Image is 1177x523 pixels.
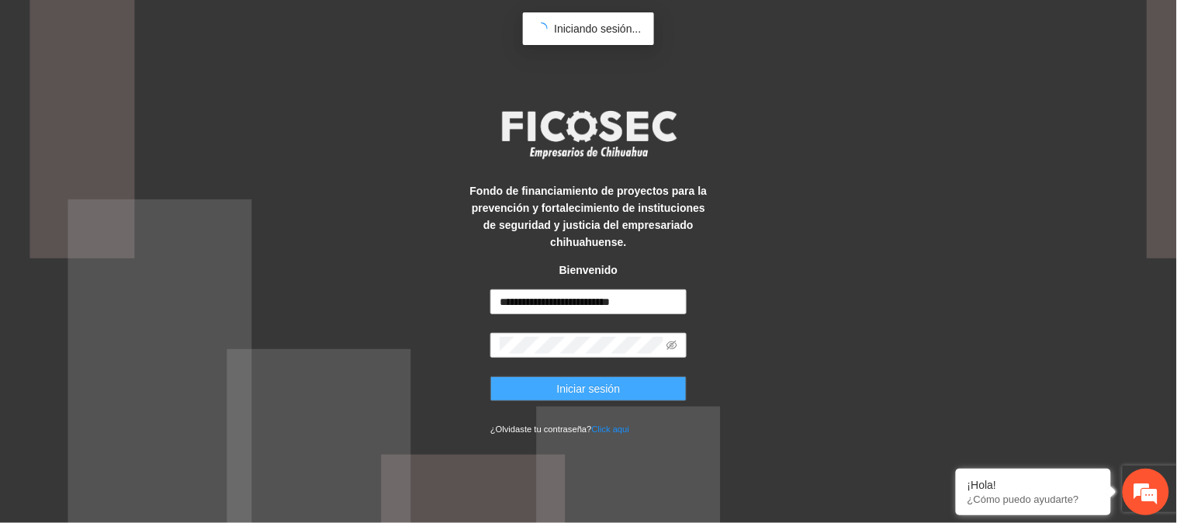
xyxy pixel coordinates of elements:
[90,172,214,329] span: Estamos en línea.
[8,354,296,408] textarea: Escriba su mensaje y pulse “Intro”
[666,340,677,351] span: eye-invisible
[81,79,261,99] div: Chatee con nosotros ahora
[254,8,292,45] div: Minimizar ventana de chat en vivo
[492,106,686,163] img: logo
[592,424,630,434] a: Click aqui
[557,380,621,397] span: Iniciar sesión
[559,264,618,276] strong: Bienvenido
[968,479,1099,491] div: ¡Hola!
[554,23,641,35] span: Iniciando sesión...
[490,424,629,434] small: ¿Olvidaste tu contraseña?
[535,23,548,35] span: loading
[490,376,687,401] button: Iniciar sesión
[968,494,1099,505] p: ¿Cómo puedo ayudarte?
[470,185,708,248] strong: Fondo de financiamiento de proyectos para la prevención y fortalecimiento de instituciones de seg...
